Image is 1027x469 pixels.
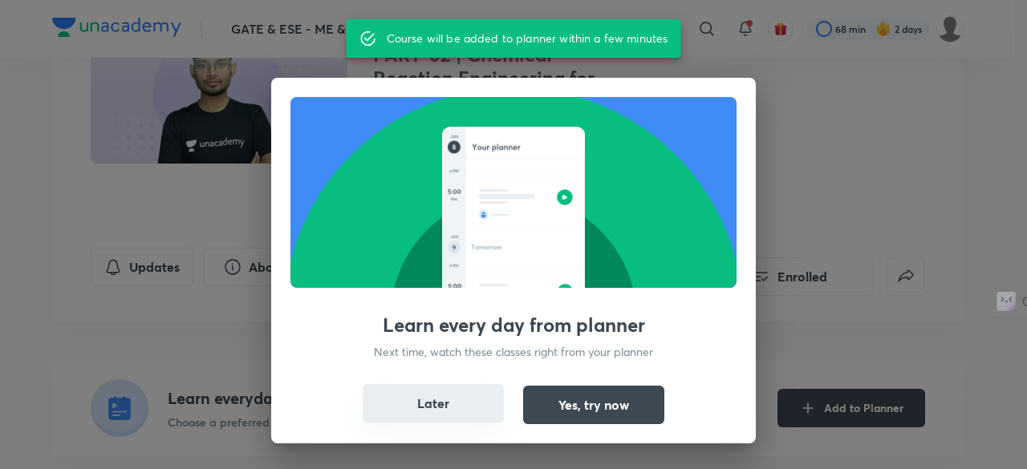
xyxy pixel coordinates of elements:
g: 4 PM [449,170,458,173]
g: 9 [453,245,456,250]
g: Your planner [473,144,521,152]
g: 8 [453,145,456,150]
g: 4 PM [449,265,458,268]
p: Next time, watch these classes right from your planner [374,343,653,360]
button: Later [363,384,504,423]
g: JUN [450,236,457,239]
div: Course will be added to planner within a few minutes [387,24,668,53]
button: Yes, try now [523,386,664,424]
h3: Learn every day from planner [383,313,645,337]
g: PM [452,198,457,201]
g: Tomorrow [471,245,501,249]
